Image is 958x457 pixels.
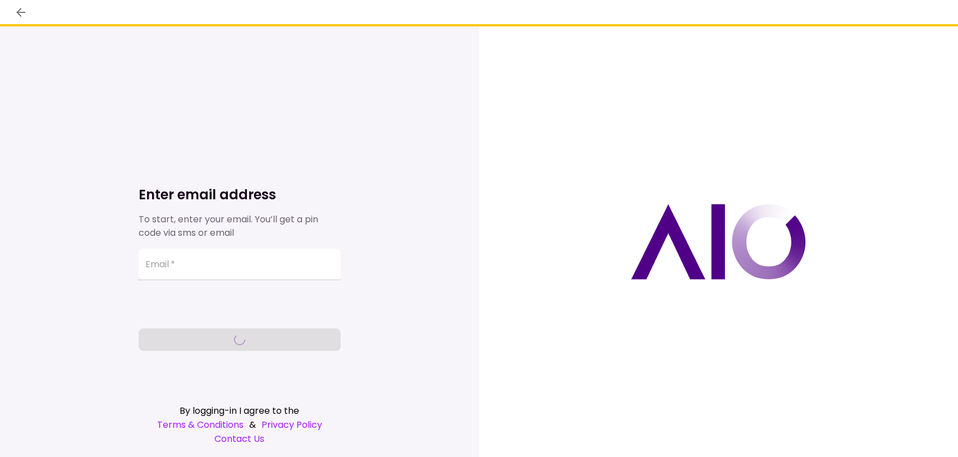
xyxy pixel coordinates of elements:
h1: Enter email address [139,186,341,204]
button: back [11,3,30,22]
a: Contact Us [139,432,341,446]
a: Terms & Conditions [157,418,244,432]
div: & [139,418,341,432]
div: To start, enter your email. You’ll get a pin code via sms or email [139,213,341,240]
div: By logging-in I agree to the [139,404,341,418]
img: AIO logo [631,204,806,280]
a: Privacy Policy [262,418,322,432]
